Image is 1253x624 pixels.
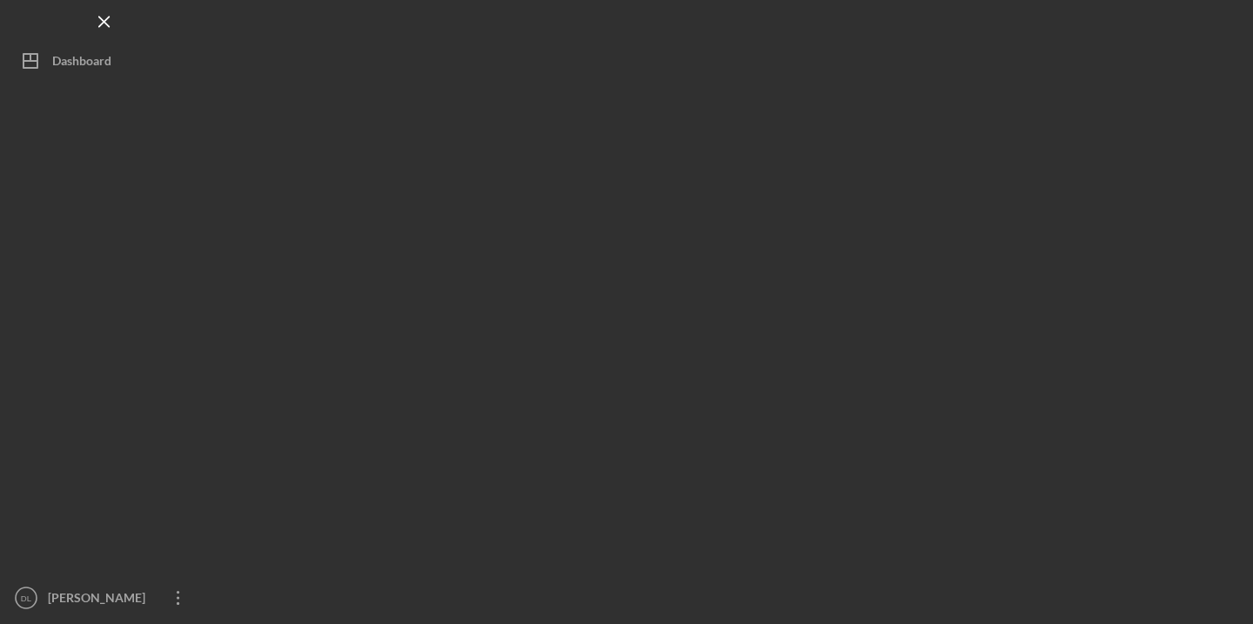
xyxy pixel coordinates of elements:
button: DL[PERSON_NAME] [9,580,200,615]
text: DL [21,594,32,603]
button: Dashboard [9,44,200,78]
div: Dashboard [52,44,111,83]
div: [PERSON_NAME] [44,580,157,620]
